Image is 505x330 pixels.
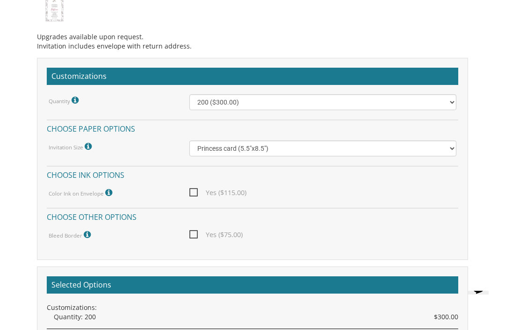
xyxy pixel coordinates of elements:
label: Quantity [49,94,81,106]
div: Upgrades available upon request. Invitation includes envelope with return address. [37,25,469,51]
h4: Choose other options [47,208,459,224]
label: Bleed Border [49,229,93,241]
div: Customizations: [47,303,459,312]
span: $300.00 [434,312,458,322]
span: Yes ($115.00) [189,187,246,198]
h2: Selected Options [47,276,459,294]
span: Yes ($75.00) [189,229,243,240]
h4: Choose ink options [47,166,459,182]
div: Quantity: 200 [54,312,459,322]
h2: Customizations [47,68,459,85]
iframe: chat widget [464,291,496,321]
label: Invitation Size [49,140,94,153]
label: Color Ink on Envelope [49,187,115,199]
h4: Choose paper options [47,119,459,136]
